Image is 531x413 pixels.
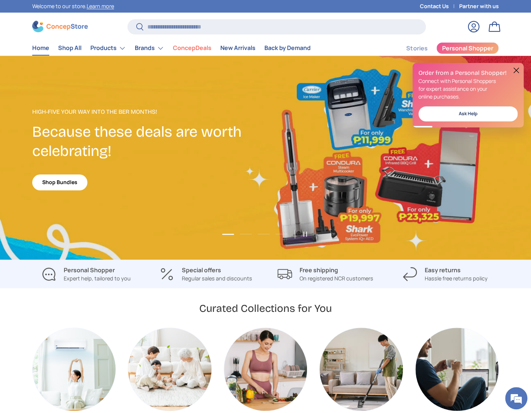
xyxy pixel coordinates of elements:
img: Air Quality [128,328,211,411]
h2: Curated Collections for You [199,302,332,316]
a: Shop All [58,41,81,55]
a: Personal Shopper [436,42,499,54]
a: ConcepDeals [173,41,211,55]
a: Partner with us [459,2,499,10]
strong: Easy returns [425,266,461,274]
div: Minimize live chat window [121,4,139,21]
a: New Arrivals [220,41,256,55]
h2: Order from a Personal Shopper! [418,69,518,77]
a: Personal Shopper Expert help, tailored to you [32,266,140,283]
a: Special offers Regular sales and discounts [152,266,260,283]
p: Welcome to our store. [32,2,114,10]
a: Stories [406,41,427,56]
summary: Products [86,41,130,56]
strong: Special offers [182,266,221,274]
a: Shop Bundles [32,174,87,190]
textarea: Type your message and hit 'Enter' [4,202,141,228]
strong: Personal Shopper [64,266,115,274]
a: Home [32,41,49,55]
a: Ask Help [418,106,518,121]
a: Learn more [87,3,114,10]
p: Expert help, tailored to you [64,274,131,283]
a: Kitchen Appliances [224,328,307,411]
p: High-Five Your Way Into the Ber Months! [32,107,265,116]
p: Connect with Personal Shoppers for expert assistance on your online purchases. [418,77,518,100]
span: Personal Shopper [442,45,493,51]
a: Home Cleaning [320,328,403,411]
img: Air Cooling | ConcepStore [33,328,116,411]
a: Hydration & Beverage [415,328,498,411]
h2: Because these deals are worth celebrating! [32,122,265,161]
p: Regular sales and discounts [182,274,252,283]
nav: Secondary [388,41,499,56]
a: Free shipping On registered NCR customers [271,266,379,283]
a: Back by Demand [264,41,311,55]
summary: Brands [130,41,168,56]
strong: Free shipping [300,266,338,274]
span: We're online! [43,93,102,168]
a: Easy returns Hassle free returns policy [391,266,499,283]
p: Hassle free returns policy [425,274,488,283]
p: On registered NCR customers [300,274,373,283]
div: Chat with us now [39,41,124,51]
img: ConcepStore [32,21,88,32]
nav: Primary [32,41,311,56]
a: Air Cooling [33,328,116,411]
a: Contact Us [420,2,459,10]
